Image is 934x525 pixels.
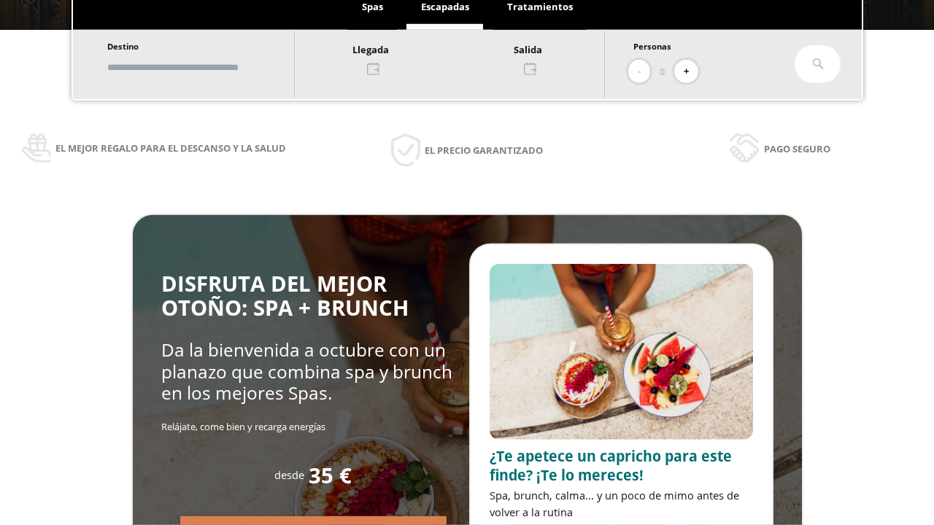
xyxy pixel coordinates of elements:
span: Pago seguro [764,141,830,157]
button: - [628,60,650,84]
button: + [674,60,698,84]
span: DISFRUTA DEL MEJOR OTOÑO: SPA + BRUNCH [161,269,409,322]
span: Personas [633,41,671,52]
span: Relájate, come bien y recarga energías [161,420,325,433]
span: ¿Te apetece un capricho para este finde? ¡Te lo mereces! [490,446,732,485]
img: promo-sprunch.ElVl7oUD.webp [490,264,753,440]
span: Spa, brunch, calma... y un poco de mimo antes de volver a la rutina [490,488,739,519]
span: El mejor regalo para el descanso y la salud [55,140,286,156]
span: El precio garantizado [425,142,543,158]
span: 0 [660,63,665,79]
span: desde [274,467,304,482]
span: Da la bienvenida a octubre con un planazo que combina spa y brunch en los mejores Spas. [161,338,452,405]
span: 35 € [309,464,352,488]
span: Destino [107,41,139,52]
